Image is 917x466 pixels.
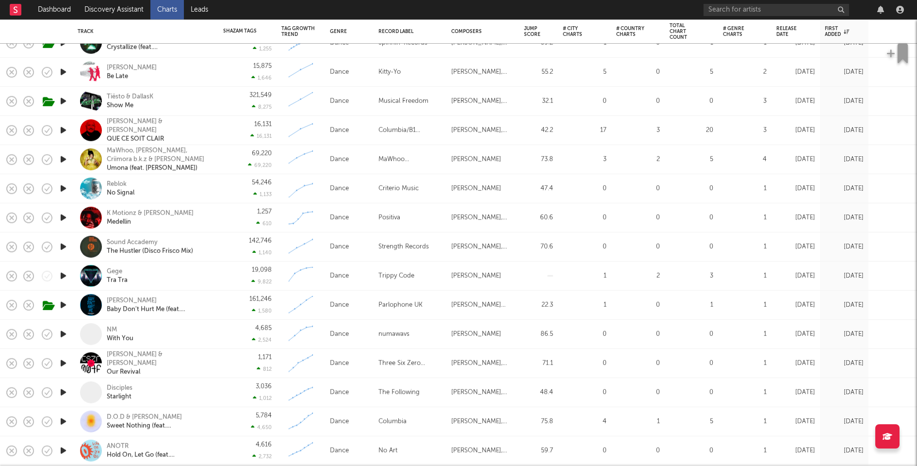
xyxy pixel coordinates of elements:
[256,220,272,227] div: 610
[670,416,713,427] div: 5
[825,328,864,340] div: [DATE]
[107,367,211,376] div: Our Revival
[107,217,194,226] div: Medellín
[616,328,660,340] div: 0
[378,124,442,136] div: Columbia/B1 Recordings
[378,357,442,369] div: Three Six Zero Recordings
[255,325,272,332] div: 4,685
[251,279,272,285] div: 9,822
[252,250,272,256] div: 1,140
[330,241,349,252] div: Dance
[563,26,592,37] div: # City Charts
[670,66,713,78] div: 5
[723,299,767,311] div: 1
[563,241,606,252] div: 0
[253,395,272,401] div: 1,012
[616,212,660,223] div: 0
[670,153,713,165] div: 5
[107,146,211,164] div: MaWhoo, [PERSON_NAME], Criimora b.k.z & [PERSON_NAME]
[524,241,553,252] div: 70.6
[776,183,815,194] div: [DATE]
[107,442,211,459] a: ANOTRHold On, Let Go (feat. [PERSON_NAME] & 3DDY)
[330,212,349,223] div: Dance
[616,95,660,107] div: 0
[451,95,514,107] div: [PERSON_NAME], [PERSON_NAME], [PERSON_NAME]
[330,66,349,78] div: Dance
[451,124,514,136] div: [PERSON_NAME], [PERSON_NAME], [PERSON_NAME], [PERSON_NAME] [PERSON_NAME], [PERSON_NAME]
[723,386,767,398] div: 1
[78,29,209,34] div: Track
[563,212,606,223] div: 0
[825,241,864,252] div: [DATE]
[524,153,553,165] div: 73.8
[249,296,272,302] div: 161,246
[378,270,414,282] div: Trippy Code
[524,66,553,78] div: 55.2
[670,95,713,107] div: 0
[563,270,606,282] div: 1
[723,357,767,369] div: 1
[107,117,211,134] div: [PERSON_NAME] & [PERSON_NAME]
[378,299,423,311] div: Parlophone UK
[378,386,420,398] div: The Following
[223,28,257,34] div: Shazam Tags
[249,238,272,244] div: 142,746
[330,357,349,369] div: Dance
[825,386,864,398] div: [DATE]
[670,23,699,40] div: Total Chart Count
[616,270,660,282] div: 2
[776,124,815,136] div: [DATE]
[563,95,606,107] div: 0
[776,153,815,165] div: [DATE]
[670,328,713,340] div: 0
[252,337,272,343] div: 2,524
[107,325,133,343] a: NMWith You
[252,180,272,186] div: 54,246
[107,296,211,314] a: [PERSON_NAME]Baby Don't Hurt Me (feat. [PERSON_NAME] & [PERSON_NAME]) [[PERSON_NAME] & [PERSON_NA...
[776,357,815,369] div: [DATE]
[616,416,660,427] div: 1
[776,328,815,340] div: [DATE]
[723,416,767,427] div: 1
[107,92,153,101] div: Tiësto & DallasK
[107,63,157,72] div: [PERSON_NAME]
[330,153,349,165] div: Dance
[524,299,553,311] div: 22.3
[107,43,211,51] div: Crystallize (feat. [GEOGRAPHIC_DATA])
[107,238,193,247] div: Sound Accademy
[451,66,514,78] div: [PERSON_NAME], [PERSON_NAME]
[723,328,767,340] div: 1
[670,241,713,252] div: 0
[107,209,194,226] a: K Motionz & [PERSON_NAME]Medellín
[107,72,157,81] div: Be Late
[107,276,128,284] div: Tra Tra
[524,26,540,37] div: Jump Score
[524,416,553,427] div: 75.8
[723,445,767,456] div: 1
[107,63,157,81] a: [PERSON_NAME]Be Late
[107,180,134,197] a: ReblokNo Signal
[257,209,272,215] div: 1,257
[723,241,767,252] div: 1
[107,383,132,401] a: DisciplesStarlight
[563,386,606,398] div: 0
[378,95,428,107] div: Musical Freedom
[107,180,134,188] div: Reblok
[107,350,211,367] div: [PERSON_NAME] & [PERSON_NAME]
[254,121,272,128] div: 16,131
[825,212,864,223] div: [DATE]
[670,270,713,282] div: 3
[670,445,713,456] div: 0
[563,183,606,194] div: 0
[107,209,194,217] div: K Motionz & [PERSON_NAME]
[378,183,419,194] div: Criterio Music
[451,357,514,369] div: [PERSON_NAME], [PERSON_NAME]
[723,124,767,136] div: 3
[825,95,864,107] div: [DATE]
[616,124,660,136] div: 3
[723,212,767,223] div: 1
[107,238,193,255] a: Sound AccademyThe Hustler (Disco Frisco Mix)
[616,66,660,78] div: 0
[776,95,815,107] div: [DATE]
[107,267,128,284] a: GegeTra Tra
